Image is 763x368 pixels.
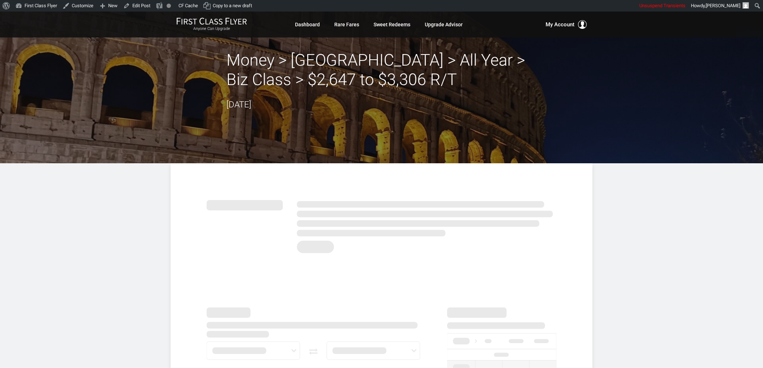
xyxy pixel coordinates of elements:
a: Upgrade Advisor [425,18,463,31]
a: First Class FlyerAnyone Can Upgrade [176,17,247,32]
button: My Account [546,20,587,29]
span: [PERSON_NAME] [706,3,740,8]
span: Unsuspend Transients [639,3,685,8]
a: Dashboard [295,18,320,31]
span: My Account [546,20,574,29]
img: summary.svg [207,192,556,257]
h2: Money > [GEOGRAPHIC_DATA] > All Year > Biz Class > $2,647 to $3,306 R/T [226,50,537,89]
img: First Class Flyer [176,17,247,25]
a: Sweet Redeems [374,18,410,31]
time: [DATE] [226,99,251,110]
small: Anyone Can Upgrade [176,26,247,31]
a: Rare Fares [334,18,359,31]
